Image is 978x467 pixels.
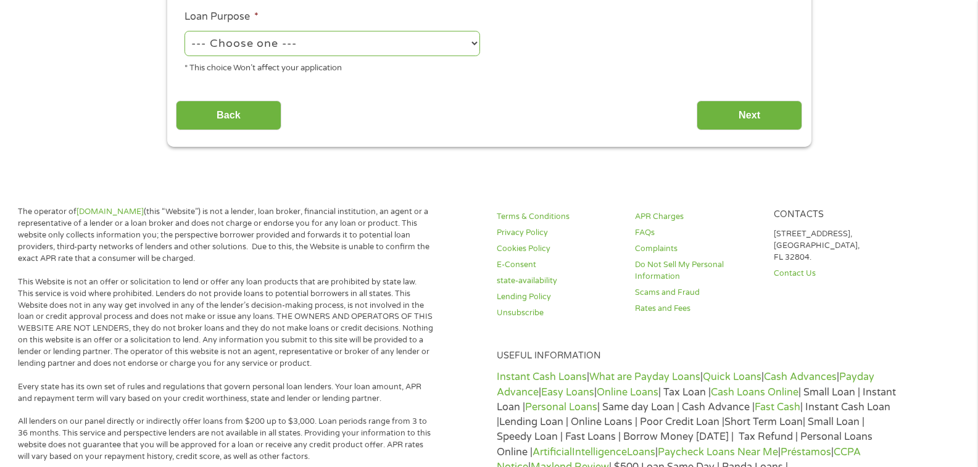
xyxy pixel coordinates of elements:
[774,268,897,279] a: Contact Us
[497,243,620,255] a: Cookies Policy
[627,446,655,458] a: Loans
[764,371,837,383] a: Cash Advances
[774,209,897,221] h4: Contacts
[781,446,831,458] a: Préstamos
[541,386,594,399] a: Easy Loans
[525,401,597,413] a: Personal Loans
[697,101,802,131] input: Next
[711,386,798,399] a: Cash Loans Online
[597,386,658,399] a: Online Loans
[635,227,758,239] a: FAQs
[497,350,897,362] h4: Useful Information
[184,58,480,75] div: * This choice Won’t affect your application
[703,371,761,383] a: Quick Loans
[774,228,897,263] p: [STREET_ADDRESS], [GEOGRAPHIC_DATA], FL 32804.
[497,307,620,319] a: Unsubscribe
[18,206,434,264] p: The operator of (this “Website”) is not a lender, loan broker, financial institution, an agent or...
[497,291,620,303] a: Lending Policy
[497,371,587,383] a: Instant Cash Loans
[635,243,758,255] a: Complaints
[589,371,700,383] a: What are Payday Loans
[77,207,144,217] a: [DOMAIN_NAME]
[18,276,434,370] p: This Website is not an offer or solicitation to lend or offer any loan products that are prohibit...
[497,211,620,223] a: Terms & Conditions
[497,371,874,398] a: Payday Advance
[658,446,778,458] a: Paycheck Loans Near Me
[497,227,620,239] a: Privacy Policy
[176,101,281,131] input: Back
[533,446,572,458] a: Artificial
[635,259,758,283] a: Do Not Sell My Personal Information
[497,275,620,287] a: state-availability
[184,10,259,23] label: Loan Purpose
[572,446,627,458] a: Intelligence
[755,401,800,413] a: Fast Cash
[635,211,758,223] a: APR Charges
[18,416,434,463] p: All lenders on our panel directly or indirectly offer loans from $200 up to $3,000. Loan periods ...
[18,381,434,405] p: Every state has its own set of rules and regulations that govern personal loan lenders. Your loan...
[635,287,758,299] a: Scams and Fraud
[497,259,620,271] a: E-Consent
[635,303,758,315] a: Rates and Fees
